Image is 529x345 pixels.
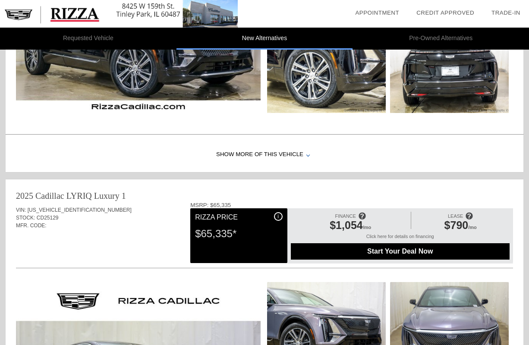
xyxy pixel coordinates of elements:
[274,212,283,221] div: i
[330,219,362,231] span: $1,054
[176,28,353,50] li: New Alternatives
[416,219,505,234] div: /mo
[190,202,513,208] div: MSRP: $65,335
[195,212,282,223] div: Rizza Price
[16,190,92,202] div: 2025 Cadillac LYRIQ
[94,190,126,202] div: Luxury 1
[16,242,513,256] div: Quoted on [DATE] 8:21:18 PM
[444,219,469,231] span: $790
[302,248,499,255] span: Start Your Deal Now
[291,234,510,243] div: Click here for details on financing
[16,223,47,229] span: MFR. CODE:
[195,223,282,245] div: $65,335*
[416,9,474,16] a: Credit Approved
[16,215,35,221] span: STOCK:
[335,213,356,219] span: FINANCE
[448,213,463,219] span: LEASE
[355,9,399,16] a: Appointment
[16,207,26,213] span: VIN:
[267,24,386,113] img: 26304dc7dd825ebbff6abcb417b6debd.jpg
[390,24,509,113] img: 4ba22a540821dc69f04c653fe724594a.jpg
[353,28,529,50] li: Pre-Owned Alternatives
[295,219,406,234] div: /mo
[6,138,523,172] div: Show More of this Vehicle
[491,9,520,16] a: Trade-In
[28,207,132,213] span: [US_VEHICLE_IDENTIFICATION_NUMBER]
[37,215,59,221] span: CD25129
